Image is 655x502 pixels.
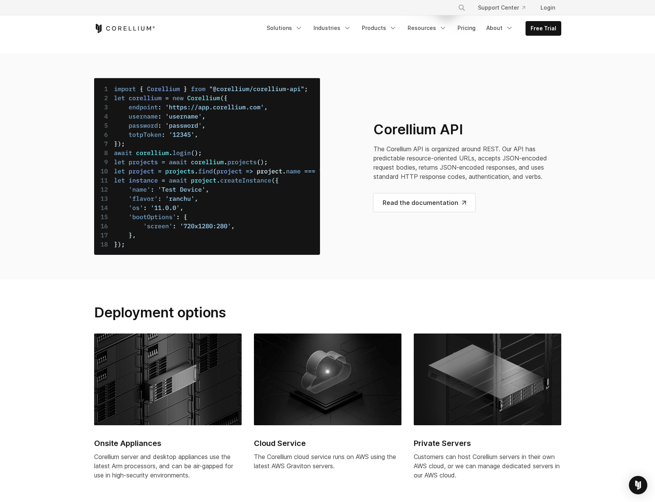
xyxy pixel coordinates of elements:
[254,334,401,425] img: Corellium platform cloud service
[482,21,518,35] a: About
[262,21,561,36] div: Navigation Menu
[94,78,320,255] img: Corellium API
[94,304,320,321] h2: Deployment options
[357,21,401,35] a: Products
[94,452,242,480] div: Corellium server and desktop appliances use the latest Arm processors, and can be air-gapped for ...
[472,1,531,15] a: Support Center
[403,21,451,35] a: Resources
[414,334,561,425] img: Dedicated servers for the AWS cloud
[254,452,401,471] div: The Corellium cloud service runs on AWS using the latest AWS Graviton servers.
[455,1,469,15] button: Search
[414,452,561,480] div: Customers can host Corellium servers in their own AWS cloud, or we can manage dedicated servers i...
[629,476,647,494] div: Open Intercom Messenger
[526,21,561,35] a: Free Trial
[373,121,561,138] h2: Corellium API
[94,24,155,33] a: Corellium Home
[94,334,242,425] img: Onsite Appliances for Corellium server and desktop appliances
[534,1,561,15] a: Login
[373,193,475,212] a: Read the documentation
[254,438,401,449] h2: Cloud Service
[449,1,561,15] div: Navigation Menu
[94,438,242,449] h2: Onsite Appliances
[309,21,356,35] a: Industries
[453,21,480,35] a: Pricing
[373,144,561,181] p: The Corellium API is organized around REST. Our API has predictable resource-oriented URLs, accep...
[383,198,466,207] span: Read the documentation
[414,438,561,449] h2: Private Servers
[262,21,307,35] a: Solutions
